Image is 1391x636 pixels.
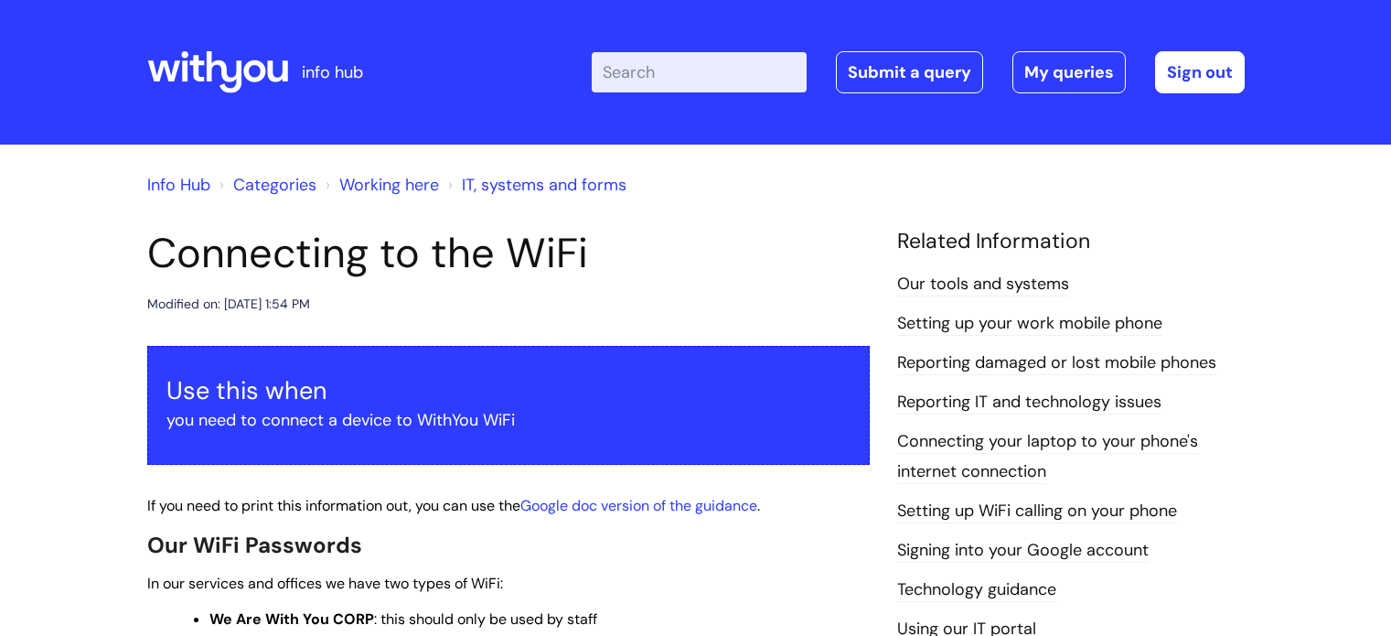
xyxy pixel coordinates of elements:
h3: Use this when [166,376,851,405]
a: Sign out [1155,51,1245,93]
li: Solution home [215,170,316,199]
a: Setting up your work mobile phone [897,312,1162,336]
span: If you need to print this information out, you can use the . [147,496,760,515]
a: Working here [339,174,439,196]
div: | - [592,51,1245,93]
span: : this should only be used by staff [209,609,597,629]
a: Setting up WiFi calling on your phone [897,500,1177,523]
li: IT, systems and forms [444,170,626,199]
a: Categories [233,174,316,196]
a: Submit a query [836,51,983,93]
a: Our tools and systems [897,273,1069,296]
a: Connecting your laptop to your phone's internet connection [897,430,1198,483]
a: IT, systems and forms [462,174,626,196]
h4: Related Information [897,229,1245,254]
a: Info Hub [147,174,210,196]
a: Reporting damaged or lost mobile phones [897,351,1216,375]
input: Search [592,52,807,92]
li: Working here [321,170,439,199]
a: Google doc version of the guidance [520,496,757,515]
div: Modified on: [DATE] 1:54 PM [147,293,310,316]
a: Technology guidance [897,578,1056,602]
a: Signing into your Google account [897,539,1149,563]
strong: We Are With You CORP [209,609,374,629]
a: My queries [1012,51,1126,93]
span: In our services and offices we have two types of WiFi: [147,574,503,593]
p: info hub [302,58,363,87]
p: you need to connect a device to WithYou WiFi [166,405,851,435]
a: Reporting IT and technology issues [897,391,1161,415]
h1: Connecting to the WiFi [147,229,870,278]
span: Our WiFi Passwords [147,531,362,559]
